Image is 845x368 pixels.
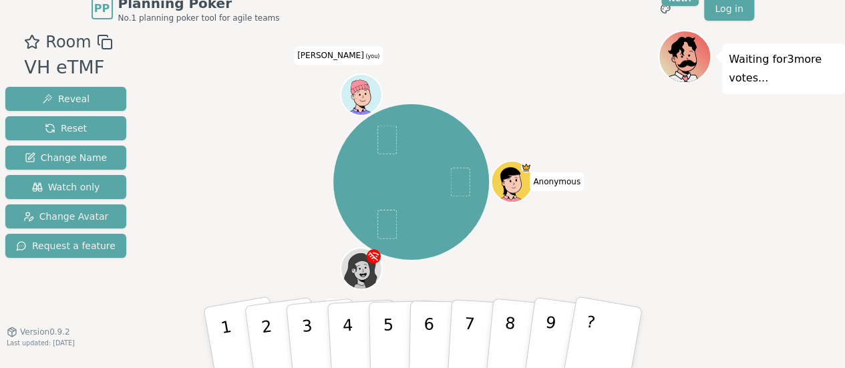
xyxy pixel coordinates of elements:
[7,327,70,337] button: Version0.9.2
[294,47,383,65] span: Click to change your name
[5,234,126,258] button: Request a feature
[32,180,100,194] span: Watch only
[7,339,75,347] span: Last updated: [DATE]
[94,1,110,17] span: PP
[25,151,107,164] span: Change Name
[325,299,352,317] span: Click to change your name
[364,54,380,60] span: (you)
[530,172,584,191] span: Click to change your name
[5,146,126,170] button: Change Name
[729,50,838,87] p: Waiting for 3 more votes...
[45,122,87,135] span: Reset
[20,327,70,337] span: Version 0.9.2
[24,30,40,54] button: Add as favourite
[23,210,109,223] span: Change Avatar
[5,116,126,140] button: Reset
[24,54,112,81] div: VH eTMF
[5,87,126,111] button: Reveal
[118,13,280,23] span: No.1 planning poker tool for agile teams
[16,239,116,252] span: Request a feature
[45,30,91,54] span: Room
[42,92,90,106] span: Reveal
[5,175,126,199] button: Watch only
[341,75,380,114] button: Click to change your avatar
[5,204,126,228] button: Change Avatar
[520,162,530,172] span: Anonymous is the host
